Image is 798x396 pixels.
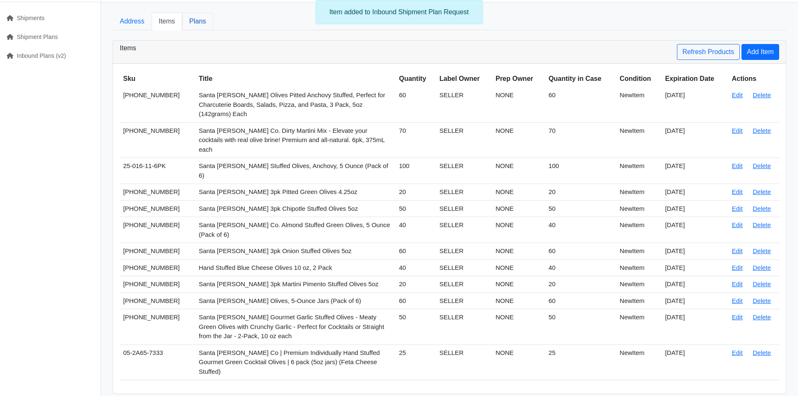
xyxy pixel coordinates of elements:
td: SELLER [436,122,492,158]
td: 40 [395,217,436,243]
td: NONE [492,276,545,293]
td: NewItem [616,184,661,201]
td: [DATE] [662,184,728,201]
td: [DATE] [662,217,728,243]
td: [PHONE_NUMBER] [120,122,195,158]
td: SELLER [436,309,492,345]
td: NewItem [616,259,661,276]
td: NewItem [616,200,661,217]
td: NewItem [616,344,661,380]
td: NewItem [616,243,661,260]
td: 60 [545,243,616,260]
a: Address [113,13,152,30]
td: Santa [PERSON_NAME] Gourmet Garlic Stuffed Olives - Meaty Green Olives with Crunchy Garlic - Perf... [195,309,395,345]
td: Santa [PERSON_NAME] 3pk Pitted Green Olives 4.25oz [195,184,395,201]
td: SELLER [436,158,492,184]
td: 50 [395,200,436,217]
td: SELLER [436,243,492,260]
td: [PHONE_NUMBER] [120,259,195,276]
td: [DATE] [662,292,728,309]
td: NONE [492,292,545,309]
td: 60 [395,243,436,260]
a: Edit [732,91,743,98]
td: 20 [545,184,616,201]
a: Delete [753,205,771,212]
td: NewItem [616,122,661,158]
a: Edit [732,349,743,356]
td: 25 [545,344,616,380]
td: Santa [PERSON_NAME] 3pk Onion Stuffed Olives 5oz [195,243,395,260]
th: Actions [728,70,779,87]
td: [PHONE_NUMBER] [120,217,195,243]
th: Prep Owner [492,70,545,87]
a: Delete [753,297,771,304]
a: Edit [732,162,743,169]
a: Edit [732,313,743,321]
th: Sku [120,70,195,87]
a: Delete [753,247,771,254]
td: [DATE] [662,259,728,276]
td: [DATE] [662,309,728,345]
td: NewItem [616,158,661,184]
a: Delete [753,313,771,321]
td: 40 [395,259,436,276]
td: 50 [395,309,436,345]
td: [PHONE_NUMBER] [120,309,195,345]
td: 25 [395,344,436,380]
td: Santa [PERSON_NAME] 3pk Chipotle Stuffed Olives 5oz [195,200,395,217]
td: 60 [545,292,616,309]
td: NewItem [616,217,661,243]
td: 70 [545,122,616,158]
td: [PHONE_NUMBER] [120,87,195,122]
td: [PHONE_NUMBER] [120,276,195,293]
td: 05-2A65-7333 [120,344,195,380]
td: 20 [395,184,436,201]
td: NewItem [616,87,661,122]
td: NONE [492,184,545,201]
td: NONE [492,259,545,276]
td: 40 [545,259,616,276]
a: Edit [732,297,743,304]
td: [DATE] [662,158,728,184]
td: 40 [545,217,616,243]
td: Santa [PERSON_NAME] Co. Dirty Martini Mix - Elevate your cocktails with real olive brine! Premium... [195,122,395,158]
td: NONE [492,217,545,243]
td: 50 [545,309,616,345]
td: 100 [395,158,436,184]
th: Quantity [395,70,436,87]
td: 100 [545,158,616,184]
td: Santa [PERSON_NAME] Olives, 5-Ounce Jars (Pack of 6) [195,292,395,309]
a: Edit [732,205,743,212]
td: SELLER [436,344,492,380]
td: [DATE] [662,87,728,122]
a: Edit [732,264,743,271]
td: [DATE] [662,200,728,217]
td: SELLER [436,276,492,293]
td: NONE [492,309,545,345]
td: 60 [545,87,616,122]
button: Add Item [741,44,779,60]
td: [PHONE_NUMBER] [120,184,195,201]
th: Quantity in Case [545,70,616,87]
td: NONE [492,200,545,217]
td: [PHONE_NUMBER] [120,200,195,217]
a: Delete [753,188,771,195]
td: SELLER [436,217,492,243]
td: 60 [395,292,436,309]
a: Delete [753,91,771,98]
a: Delete [753,349,771,356]
td: NONE [492,122,545,158]
td: SELLER [436,200,492,217]
td: Santa [PERSON_NAME] Co. Almond Stuffed Green Olives, 5 Ounce (Pack of 6) [195,217,395,243]
td: SELLER [436,184,492,201]
th: Expiration Date [662,70,728,87]
td: [DATE] [662,276,728,293]
td: 25-016-11-6PK [120,158,195,184]
td: NewItem [616,276,661,293]
td: NONE [492,344,545,380]
a: Edit [732,247,743,254]
td: 60 [395,87,436,122]
a: Delete [753,221,771,228]
td: 20 [395,276,436,293]
a: Delete [753,162,771,169]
